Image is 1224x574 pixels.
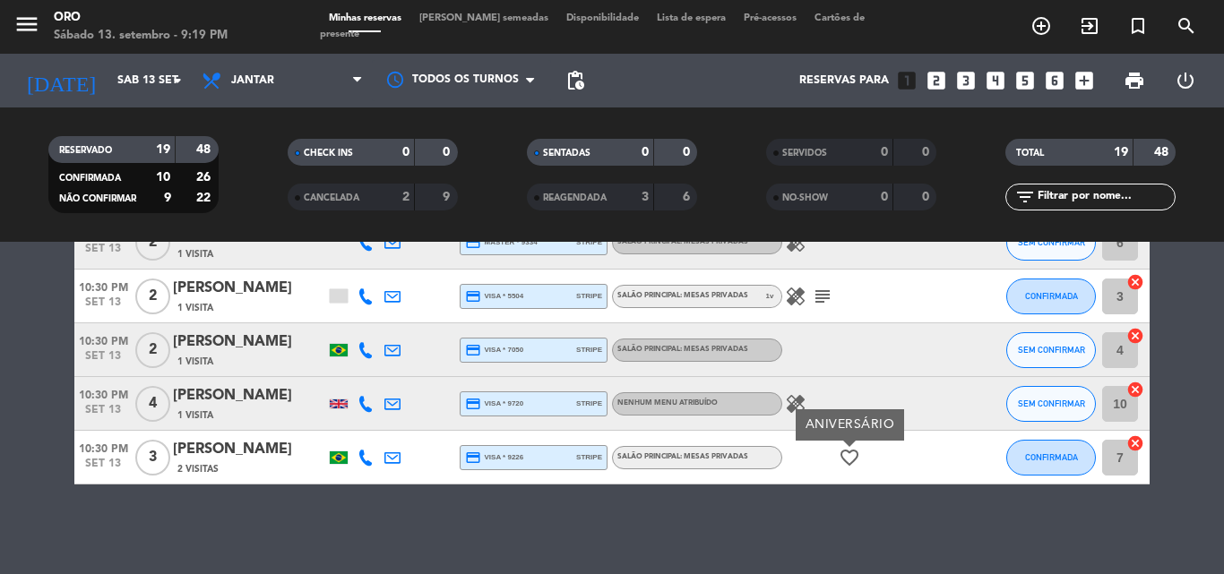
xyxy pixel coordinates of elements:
div: Sábado 13. setembro - 9:19 PM [54,27,228,45]
span: CONFIRMADA [59,174,121,183]
strong: 9 [443,191,453,203]
span: set 13 [74,350,132,371]
span: CANCELADA [304,193,359,202]
span: SEM CONFIRMAR [1018,398,1085,408]
div: [PERSON_NAME] [173,277,325,300]
span: CONFIRMADA [1025,291,1078,301]
span: set 13 [74,243,132,263]
i: cancel [1126,381,1144,398]
strong: 48 [196,143,214,156]
i: subject [812,286,833,307]
span: 4 [135,386,170,422]
span: TOTAL [1016,149,1044,158]
button: CONFIRMADA [1006,278,1096,314]
span: RESERVADO [59,146,112,155]
strong: 0 [402,146,409,158]
span: NO-SHOW [782,193,828,202]
strong: 26 [196,171,214,184]
span: 3 [135,440,170,475]
strong: 10 [156,171,170,184]
i: power_settings_new [1175,70,1196,91]
div: [PERSON_NAME] [173,438,325,461]
span: NÃO CONFIRMAR [59,194,136,203]
button: menu [13,11,40,44]
span: [PERSON_NAME] semeadas [410,13,557,23]
i: looks_3 [954,69,978,92]
span: v [758,286,781,307]
i: looks_5 [1013,69,1037,92]
span: stripe [576,451,602,463]
strong: 6 [683,191,694,203]
span: REAGENDADA [543,193,607,202]
span: 2 [135,332,170,368]
span: pending_actions [565,70,586,91]
strong: 22 [196,192,214,204]
span: visa * 7050 [465,342,523,358]
span: CHECK INS [304,149,353,158]
span: set 13 [74,296,132,317]
span: SENTADAS [543,149,590,158]
span: visa * 9720 [465,396,523,412]
strong: 0 [922,146,933,158]
span: print [1124,70,1145,91]
i: looks_one [895,69,918,92]
span: stripe [576,290,602,302]
span: Minhas reservas [320,13,410,23]
i: looks_6 [1043,69,1066,92]
i: credit_card [465,450,481,466]
i: arrow_drop_down [167,70,188,91]
span: SEM CONFIRMAR [1018,237,1085,247]
button: SEM CONFIRMAR [1006,332,1096,368]
span: 2 [135,278,170,314]
i: healing [785,286,806,307]
i: credit_card [465,288,481,304]
span: stripe [576,398,602,409]
i: looks_4 [984,69,1007,92]
span: 10:30 PM [74,437,132,458]
span: 10:30 PM [74,383,132,404]
strong: 0 [881,146,888,158]
strong: 2 [402,191,409,203]
span: Disponibilidade [557,13,648,23]
span: 10:30 PM [74,330,132,350]
div: [PERSON_NAME] [173,330,325,354]
span: 2 [135,225,170,261]
i: credit_card [465,342,481,358]
span: Salão Principal: Mesas Privadas [617,238,748,245]
strong: 19 [156,143,170,156]
i: cancel [1126,273,1144,291]
strong: 48 [1154,146,1172,158]
span: set 13 [74,458,132,478]
input: Filtrar por nome... [1036,187,1175,207]
span: 2 Visitas [177,462,219,476]
button: SEM CONFIRMAR [1006,386,1096,422]
strong: 19 [1114,146,1128,158]
strong: 0 [683,146,694,158]
strong: 3 [642,191,649,203]
span: CONFIRMADA [1025,452,1078,462]
i: search [1176,15,1197,37]
span: Salão Principal: Mesas Privadas [617,292,748,299]
span: Salão Principal: Mesas Privadas [617,453,748,460]
span: 1 Visita [177,247,213,261]
strong: 0 [443,146,453,158]
strong: 0 [881,191,888,203]
i: credit_card [465,235,481,251]
i: healing [785,393,806,415]
span: Jantar [231,74,274,87]
span: SERVIDOS [782,149,827,158]
button: CONFIRMADA [1006,440,1096,475]
i: exit_to_app [1079,15,1100,37]
span: 1 Visita [177,355,213,369]
i: cancel [1126,327,1144,345]
span: 10:30 PM [74,276,132,296]
i: favorite_border [839,447,860,468]
i: add_box [1073,69,1096,92]
span: visa * 9226 [465,450,523,466]
div: Oro [54,9,228,27]
span: Nenhum menu atribuído [617,399,718,407]
button: SEM CONFIRMAR [1006,225,1096,261]
span: Cartões de presente [320,13,865,39]
i: add_circle_outline [1030,15,1052,37]
strong: 0 [922,191,933,203]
